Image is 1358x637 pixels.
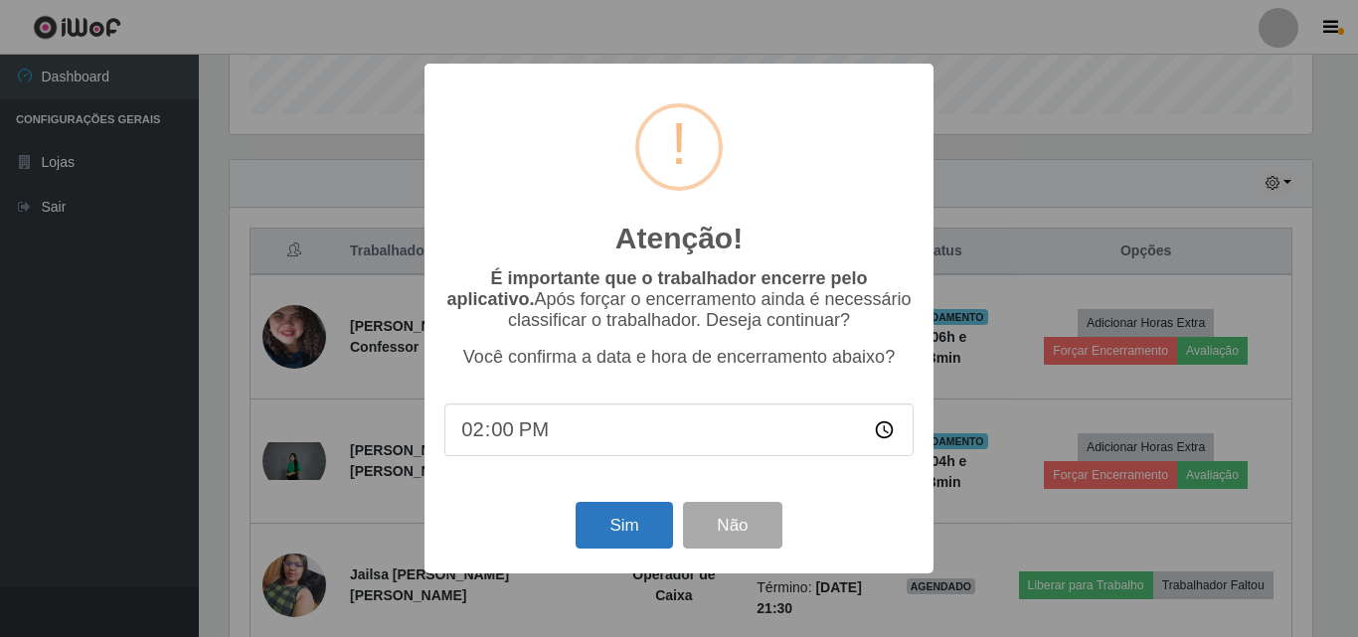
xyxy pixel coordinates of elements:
[683,502,781,549] button: Não
[576,502,672,549] button: Sim
[444,347,914,368] p: Você confirma a data e hora de encerramento abaixo?
[615,221,743,256] h2: Atenção!
[444,268,914,331] p: Após forçar o encerramento ainda é necessário classificar o trabalhador. Deseja continuar?
[446,268,867,309] b: É importante que o trabalhador encerre pelo aplicativo.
